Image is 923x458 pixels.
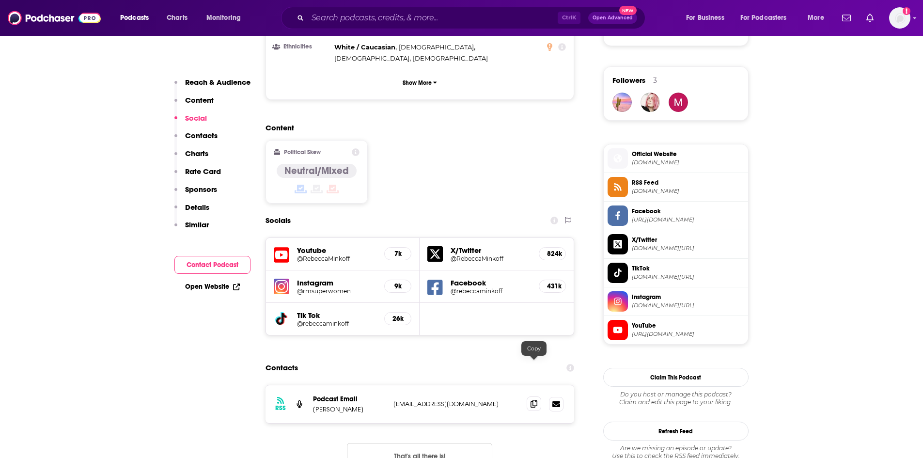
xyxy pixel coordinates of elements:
[206,11,241,25] span: Monitoring
[603,368,749,387] button: Claim This Podcast
[632,178,744,187] span: RSS Feed
[274,279,289,294] img: iconImage
[558,12,580,24] span: Ctrl K
[185,131,218,140] p: Contacts
[679,10,736,26] button: open menu
[284,149,321,156] h2: Political Skew
[297,287,377,295] a: @rmsuperwomen
[603,391,749,406] div: Claim and edit this page to your liking.
[521,341,547,356] div: Copy
[608,177,744,197] a: RSS Feed[DOMAIN_NAME]
[632,159,744,166] span: rebeccaminkoff.com
[266,359,298,377] h2: Contacts
[632,150,744,158] span: Official Website
[334,42,397,53] span: ,
[174,185,217,203] button: Sponsors
[120,11,149,25] span: Podcasts
[185,149,208,158] p: Charts
[612,93,632,112] img: Mariposaazul
[588,12,637,24] button: Open AdvancedNew
[160,10,193,26] a: Charts
[612,76,645,85] span: Followers
[174,78,250,95] button: Reach & Audience
[174,167,221,185] button: Rate Card
[274,44,330,50] h3: Ethnicities
[608,263,744,283] a: TikTok[DOMAIN_NAME][URL]
[334,43,395,51] span: White / Caucasian
[290,7,655,29] div: Search podcasts, credits, & more...
[608,205,744,226] a: Facebook[URL][DOMAIN_NAME]
[889,7,910,29] button: Show profile menu
[297,311,377,320] h5: Tik Tok
[399,42,475,53] span: ,
[284,165,349,177] h4: Neutral/Mixed
[608,234,744,254] a: X/Twitter[DOMAIN_NAME][URL]
[174,149,208,167] button: Charts
[297,320,377,327] a: @rebeccaminkoff
[734,10,801,26] button: open menu
[653,76,657,85] div: 3
[686,11,724,25] span: For Business
[167,11,188,25] span: Charts
[185,220,209,229] p: Similar
[889,7,910,29] img: User Profile
[266,211,291,230] h2: Socials
[113,10,161,26] button: open menu
[632,207,744,216] span: Facebook
[174,256,250,274] button: Contact Podcast
[608,291,744,312] a: Instagram[DOMAIN_NAME][URL]
[451,246,531,255] h5: X/Twitter
[297,255,377,262] a: @RebeccaMinkoff
[632,236,744,244] span: X/Twitter
[801,10,836,26] button: open menu
[669,93,688,112] img: mayam
[632,273,744,281] span: tiktok.com/@rebeccaminkoff
[413,54,488,62] span: [DEMOGRAPHIC_DATA]
[275,404,286,412] h3: RSS
[392,315,403,323] h5: 26k
[632,188,744,195] span: anchor.fm
[8,9,101,27] img: Podchaser - Follow, Share and Rate Podcasts
[185,185,217,194] p: Sponsors
[632,245,744,252] span: twitter.com/RebeccaMinkoff
[185,113,207,123] p: Social
[297,246,377,255] h5: Youtube
[608,148,744,169] a: Official Website[DOMAIN_NAME]
[619,6,637,15] span: New
[451,255,531,262] h5: @RebeccaMinkoff
[903,7,910,15] svg: Add a profile image
[266,123,567,132] h2: Content
[632,321,744,330] span: YouTube
[862,10,877,26] a: Show notifications dropdown
[174,95,214,113] button: Content
[334,53,411,64] span: ,
[392,250,403,258] h5: 7k
[334,54,409,62] span: [DEMOGRAPHIC_DATA]
[185,167,221,176] p: Rate Card
[632,216,744,223] span: https://www.facebook.com/rebeccaminkoff
[174,131,218,149] button: Contacts
[185,78,250,87] p: Reach & Audience
[632,264,744,273] span: TikTok
[403,79,432,86] p: Show More
[174,113,207,131] button: Social
[200,10,253,26] button: open menu
[889,7,910,29] span: Logged in as laprteam
[632,293,744,301] span: Instagram
[313,405,386,413] p: [PERSON_NAME]
[185,283,240,291] a: Open Website
[174,220,209,238] button: Similar
[641,93,660,112] img: mmmm_okay
[297,278,377,287] h5: Instagram
[393,400,519,408] p: [EMAIL_ADDRESS][DOMAIN_NAME]
[603,422,749,441] button: Refresh Feed
[399,43,474,51] span: [DEMOGRAPHIC_DATA]
[392,282,403,290] h5: 9k
[740,11,787,25] span: For Podcasters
